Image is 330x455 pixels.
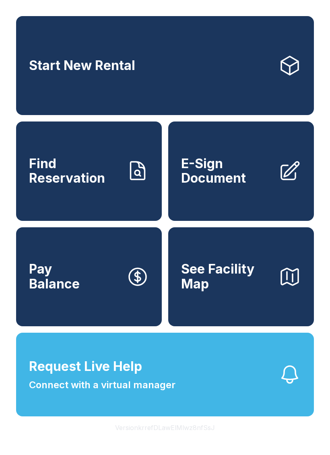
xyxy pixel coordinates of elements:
span: Find Reservation [29,156,120,186]
button: See Facility Map [168,227,314,326]
button: VersionkrrefDLawElMlwz8nfSsJ [109,416,221,439]
button: Request Live HelpConnect with a virtual manager [16,333,314,416]
a: Start New Rental [16,16,314,115]
a: E-Sign Document [168,121,314,220]
span: Start New Rental [29,58,135,73]
span: Pay Balance [29,262,80,291]
span: E-Sign Document [181,156,272,186]
button: PayBalance [16,227,162,326]
span: See Facility Map [181,262,272,291]
span: Request Live Help [29,357,142,376]
span: Connect with a virtual manager [29,378,175,392]
a: Find Reservation [16,121,162,220]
